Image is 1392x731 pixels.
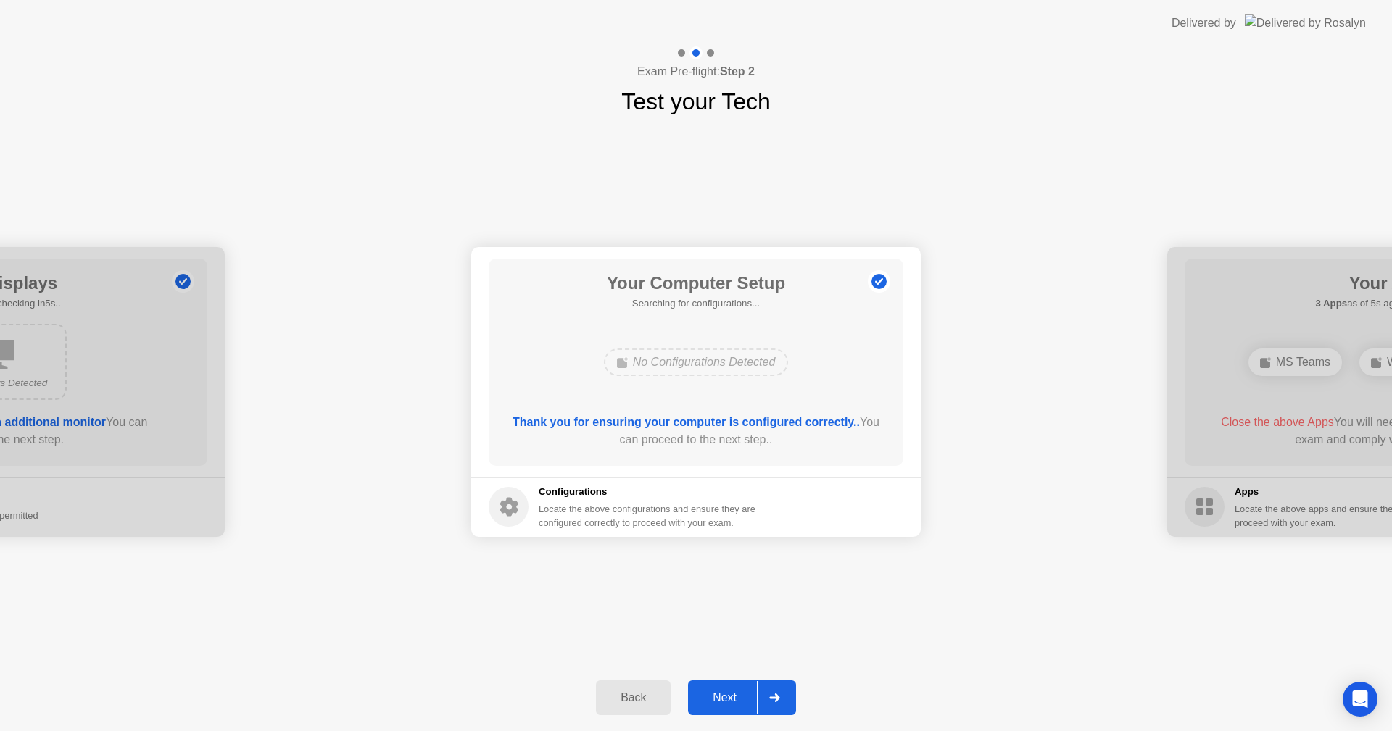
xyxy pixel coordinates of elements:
img: Delivered by Rosalyn [1245,14,1366,31]
div: Delivered by [1172,14,1236,32]
b: Step 2 [720,65,755,78]
div: Back [600,691,666,704]
div: Open Intercom Messenger [1343,682,1377,717]
button: Back [596,680,671,715]
h5: Searching for configurations... [607,296,785,311]
div: Next [692,691,757,704]
b: Thank you for ensuring your computer is configured correctly.. [513,416,860,428]
div: You can proceed to the next step.. [510,414,883,448]
div: Locate the above configurations and ensure they are configured correctly to proceed with your exam. [539,502,758,530]
h1: Test your Tech [621,84,771,119]
button: Next [688,680,796,715]
div: No Configurations Detected [604,348,789,376]
h4: Exam Pre-flight: [637,63,755,80]
h1: Your Computer Setup [607,270,785,296]
h5: Configurations [539,485,758,499]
